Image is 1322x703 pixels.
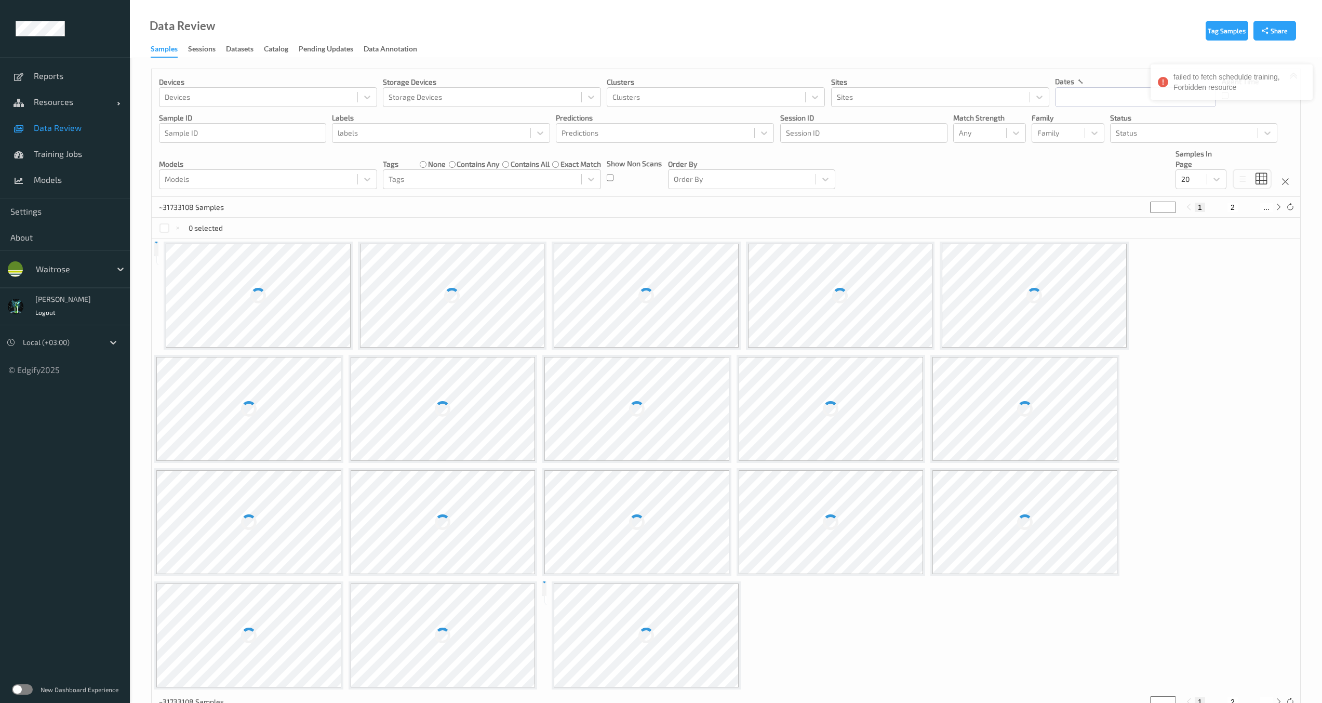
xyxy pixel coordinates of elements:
[264,42,299,57] a: Catalog
[1260,203,1273,212] button: ...
[159,113,326,123] p: Sample ID
[159,202,237,213] p: ~31733108 Samples
[159,77,377,87] p: Devices
[457,159,499,169] label: contains any
[151,44,178,58] div: Samples
[1253,21,1296,41] button: Share
[1227,203,1238,212] button: 2
[189,223,223,233] p: 0 selected
[511,159,550,169] label: contains all
[780,113,947,123] p: Session ID
[383,77,601,87] p: Storage Devices
[1195,203,1205,212] button: 1
[383,159,398,169] p: Tags
[226,42,264,57] a: Datasets
[668,159,835,169] p: Order By
[831,77,1049,87] p: Sites
[159,159,377,169] p: Models
[299,42,364,57] a: Pending Updates
[556,113,774,123] p: Predictions
[151,42,188,58] a: Samples
[953,113,1026,123] p: Match Strength
[188,42,226,57] a: Sessions
[1055,76,1074,87] p: dates
[1206,21,1248,41] button: Tag Samples
[1110,113,1277,123] p: Status
[332,113,550,123] p: labels
[226,44,253,57] div: Datasets
[607,158,662,169] p: Show Non Scans
[1173,72,1305,92] div: failed to fetch schedulde training, Forbidden resource
[364,42,428,57] a: Data Annotation
[1032,113,1104,123] p: Family
[560,159,601,169] label: exact match
[1176,149,1226,169] p: Samples In Page
[150,21,215,31] div: Data Review
[428,159,446,169] label: none
[188,44,216,57] div: Sessions
[264,44,288,57] div: Catalog
[299,44,353,57] div: Pending Updates
[364,44,417,57] div: Data Annotation
[607,77,825,87] p: Clusters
